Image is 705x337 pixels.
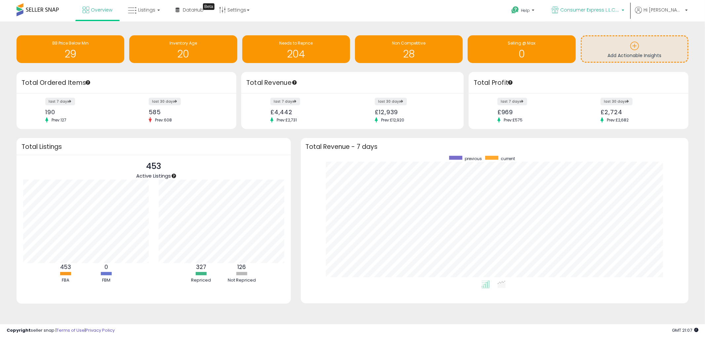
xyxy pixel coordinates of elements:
a: BB Price Below Min 29 [17,35,124,63]
strong: Copyright [7,327,31,333]
a: Selling @ Max 0 [468,35,575,63]
h3: Total Revenue - 7 days [306,144,684,149]
span: Prev: £12,920 [378,117,408,123]
h1: 0 [471,49,572,59]
a: Hi [PERSON_NAME] [635,7,688,21]
a: Inventory Age 20 [129,35,237,63]
a: Help [506,1,541,21]
label: last 30 days [149,98,181,105]
a: Privacy Policy [86,327,115,333]
div: £12,939 [375,109,452,116]
div: £2,724 [601,109,677,116]
h1: 204 [246,49,347,59]
span: Help [521,8,530,13]
div: FBA [46,277,85,284]
div: Tooltip anchor [85,80,91,85]
a: Needs to Reprice 204 [242,35,350,63]
b: 327 [196,263,206,271]
div: £969 [497,109,573,116]
div: FBM [86,277,126,284]
b: 126 [237,263,246,271]
h3: Total Ordered Items [21,78,231,87]
span: Prev: 127 [48,117,70,123]
span: Add Actionable Insights [607,52,661,59]
span: Hi [PERSON_NAME] [644,7,683,13]
h3: Total Revenue [246,78,459,87]
div: Not Repriced [222,277,261,284]
b: 0 [104,263,108,271]
div: Tooltip anchor [203,3,215,10]
h1: 29 [20,49,121,59]
h3: Total Profit [474,78,684,87]
label: last 7 days [497,98,527,105]
span: Consumer Express L.L.C. [GEOGRAPHIC_DATA] [560,7,620,13]
span: Needs to Reprice [279,40,313,46]
div: Repriced [181,277,221,284]
h3: Total Listings [21,144,286,149]
h1: 20 [133,49,234,59]
div: Tooltip anchor [292,80,297,85]
span: 2025-09-17 21:07 GMT [672,327,698,333]
p: 453 [136,160,171,173]
span: Listings [138,7,155,13]
div: Tooltip anchor [171,173,177,179]
i: Get Help [511,6,519,14]
span: Active Listings [136,172,171,179]
span: Prev: £575 [500,117,526,123]
div: 190 [45,109,121,116]
div: Tooltip anchor [507,80,513,85]
a: Non Competitive 28 [355,35,463,63]
span: Overview [91,7,112,13]
span: DataHub [183,7,204,13]
b: 453 [60,263,71,271]
span: previous [465,156,482,161]
div: seller snap | | [7,327,115,334]
span: BB Price Below Min [52,40,89,46]
span: current [501,156,515,161]
span: Inventory Age [170,40,197,46]
span: Prev: £2,682 [604,117,632,123]
div: £4,442 [270,109,348,116]
span: Non Competitive [392,40,426,46]
label: last 7 days [270,98,300,105]
span: Prev: 608 [152,117,175,123]
a: Add Actionable Insights [582,36,687,62]
div: 585 [149,109,225,116]
a: Terms of Use [57,327,85,333]
label: last 7 days [45,98,75,105]
label: last 30 days [601,98,633,105]
span: Selling @ Max [508,40,535,46]
h1: 28 [358,49,459,59]
label: last 30 days [375,98,407,105]
span: Prev: £2,731 [273,117,300,123]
